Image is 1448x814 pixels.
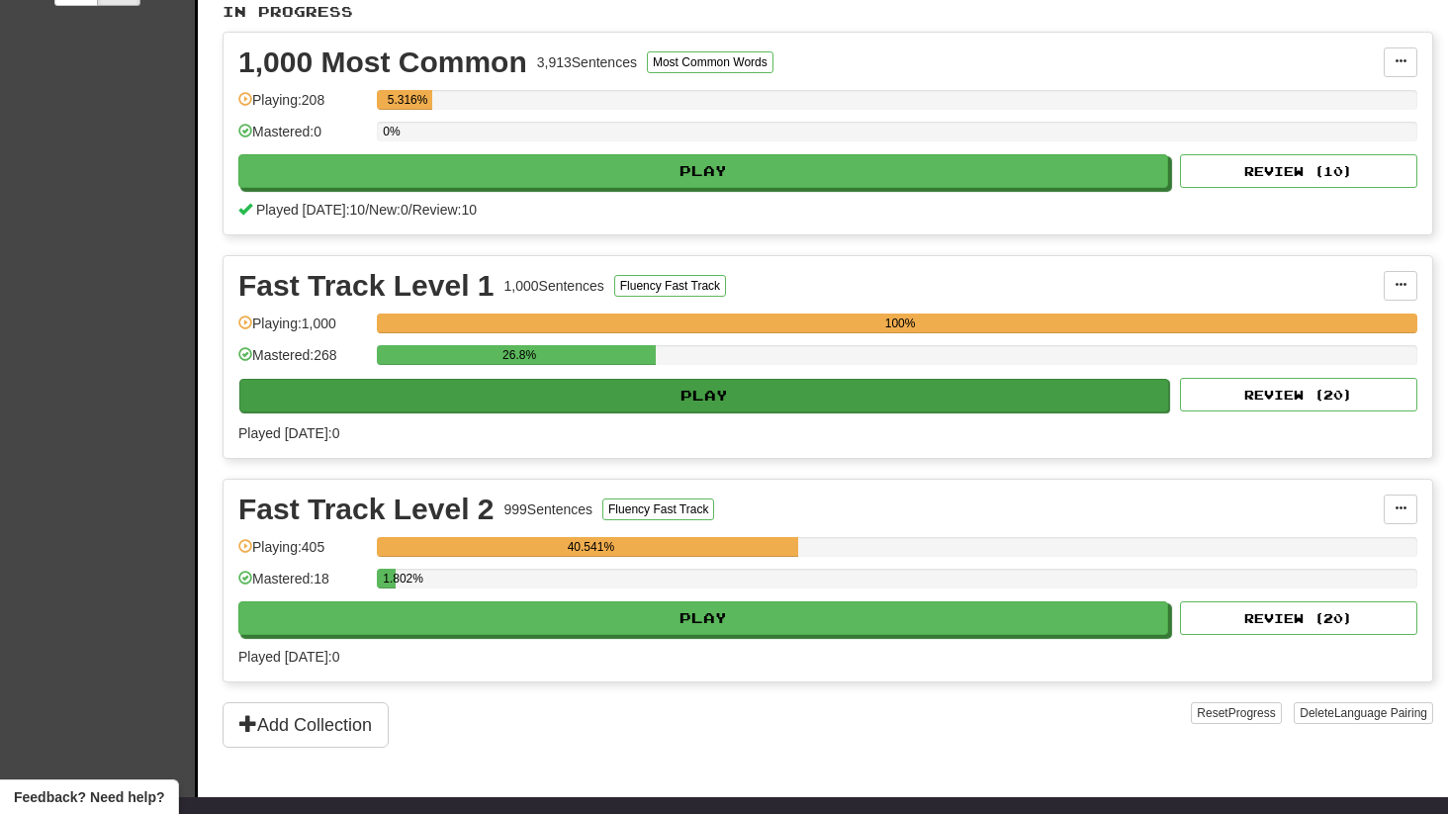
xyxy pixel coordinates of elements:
[1228,706,1276,720] span: Progress
[238,537,367,570] div: Playing: 405
[602,498,714,520] button: Fluency Fast Track
[614,275,726,297] button: Fluency Fast Track
[1180,601,1417,635] button: Review (20)
[412,202,477,218] span: Review: 10
[383,345,656,365] div: 26.8%
[383,537,798,557] div: 40.541%
[239,379,1169,412] button: Play
[238,47,527,77] div: 1,000 Most Common
[223,2,1433,22] p: In Progress
[256,202,365,218] span: Played [DATE]: 10
[238,271,495,301] div: Fast Track Level 1
[238,314,367,346] div: Playing: 1,000
[408,202,412,218] span: /
[14,787,164,807] span: Open feedback widget
[238,569,367,601] div: Mastered: 18
[238,122,367,154] div: Mastered: 0
[365,202,369,218] span: /
[647,51,773,73] button: Most Common Words
[369,202,408,218] span: New: 0
[238,601,1168,635] button: Play
[238,495,495,524] div: Fast Track Level 2
[537,52,637,72] div: 3,913 Sentences
[238,649,339,665] span: Played [DATE]: 0
[1334,706,1427,720] span: Language Pairing
[504,499,593,519] div: 999 Sentences
[1191,702,1281,724] button: ResetProgress
[383,569,396,588] div: 1.802%
[504,276,604,296] div: 1,000 Sentences
[238,425,339,441] span: Played [DATE]: 0
[238,154,1168,188] button: Play
[238,345,367,378] div: Mastered: 268
[1180,154,1417,188] button: Review (10)
[1294,702,1433,724] button: DeleteLanguage Pairing
[383,314,1417,333] div: 100%
[238,90,367,123] div: Playing: 208
[1180,378,1417,411] button: Review (20)
[223,702,389,748] button: Add Collection
[383,90,432,110] div: 5.316%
